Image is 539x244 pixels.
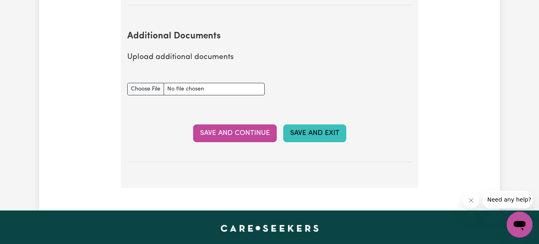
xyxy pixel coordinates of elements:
iframe: Message from company [482,191,533,208]
iframe: Close message [463,192,479,208]
iframe: Button to launch messaging window [507,212,533,238]
a: Careseekers home page [221,225,319,231]
button: Save and Continue [193,124,277,142]
button: Save and Exit [283,124,346,142]
h2: Additional Documents [127,31,412,42]
p: Upload additional documents [127,52,412,63]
